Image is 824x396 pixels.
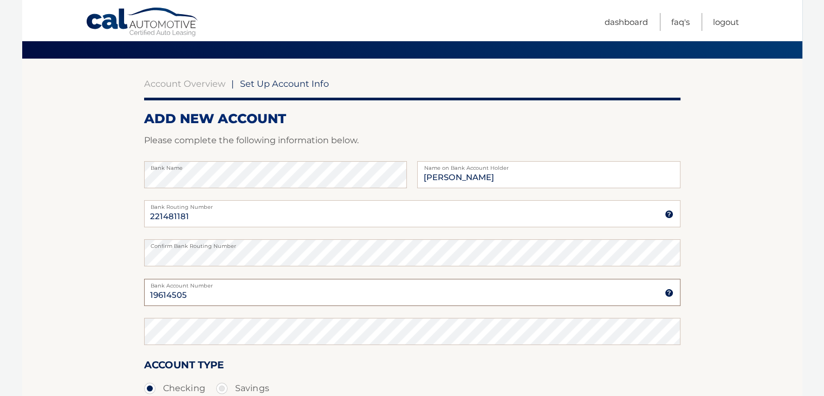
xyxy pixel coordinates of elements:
[144,133,680,148] p: Please complete the following information below.
[665,289,673,297] img: tooltip.svg
[713,13,739,31] a: Logout
[417,161,680,188] input: Name on Account (Account Holder Name)
[144,279,680,306] input: Bank Account Number
[144,200,680,227] input: Bank Routing Number
[671,13,690,31] a: FAQ's
[144,357,224,377] label: Account Type
[240,78,329,89] span: Set Up Account Info
[144,279,680,288] label: Bank Account Number
[665,210,673,219] img: tooltip.svg
[144,200,680,209] label: Bank Routing Number
[231,78,234,89] span: |
[605,13,648,31] a: Dashboard
[144,239,680,248] label: Confirm Bank Routing Number
[86,7,199,39] a: Cal Automotive
[144,78,225,89] a: Account Overview
[417,161,680,170] label: Name on Bank Account Holder
[144,111,680,127] h2: ADD NEW ACCOUNT
[144,161,407,170] label: Bank Name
